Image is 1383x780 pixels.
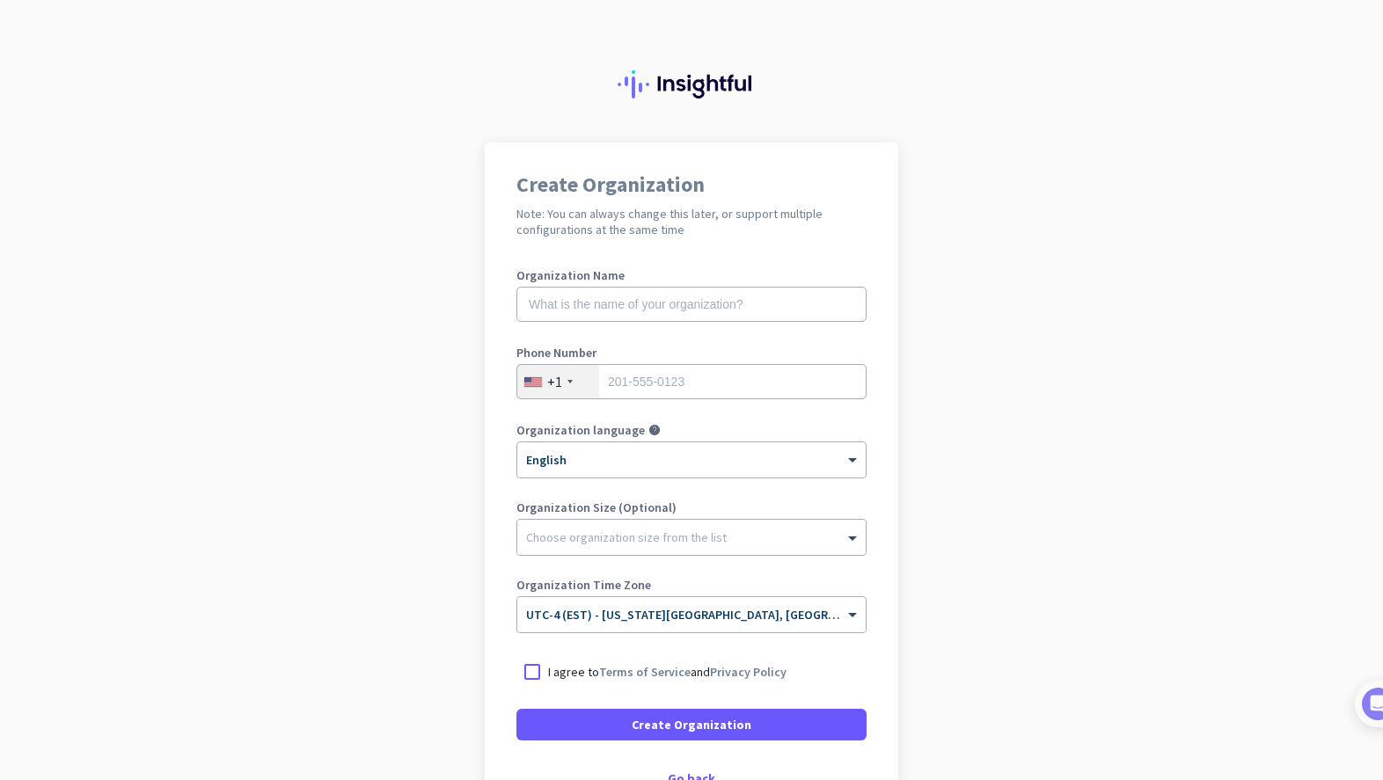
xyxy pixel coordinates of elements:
div: +1 [547,373,562,390]
label: Organization Name [516,269,867,281]
a: Terms of Service [599,664,691,680]
a: Privacy Policy [710,664,787,680]
h1: Create Organization [516,174,867,195]
p: I agree to and [548,663,787,681]
input: 201-555-0123 [516,364,867,399]
h2: Note: You can always change this later, or support multiple configurations at the same time [516,206,867,237]
input: What is the name of your organization? [516,287,867,322]
span: Create Organization [632,716,751,733]
i: help [648,424,661,436]
label: Organization Time Zone [516,579,867,591]
label: Organization language [516,424,645,436]
label: Phone Number [516,346,867,359]
button: Create Organization [516,709,867,740]
img: Insightful [618,70,765,98]
label: Organization Size (Optional) [516,501,867,514]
